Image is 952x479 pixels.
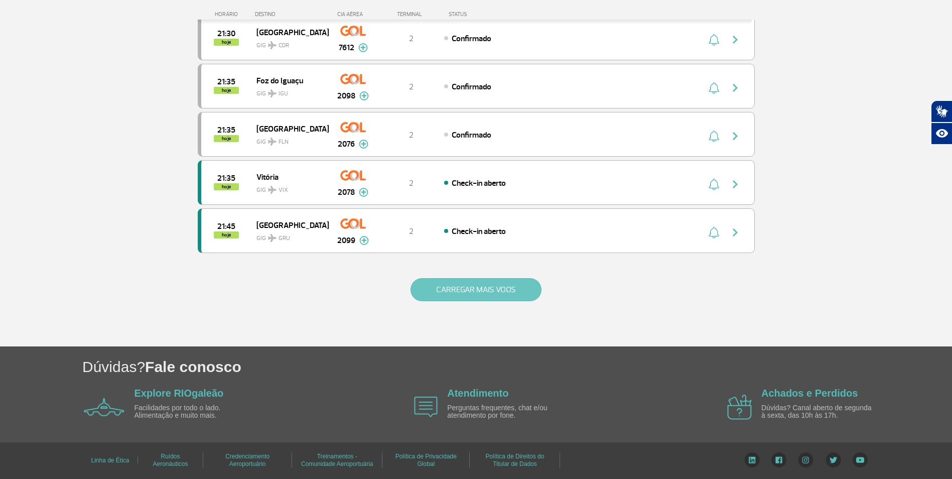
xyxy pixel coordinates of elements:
span: 2025-09-25 21:30:00 [217,30,235,37]
span: VIX [279,186,288,195]
a: Credenciamento Aeroportuário [225,449,269,471]
img: mais-info-painel-voo.svg [358,43,368,52]
img: LinkedIn [744,452,760,467]
span: hoje [214,135,239,142]
span: Confirmado [452,82,491,92]
img: mais-info-painel-voo.svg [359,140,368,149]
span: GRU [279,234,290,243]
span: Fale conosco [145,358,241,375]
span: hoje [214,87,239,94]
img: destiny_airplane.svg [268,186,277,194]
span: Check-in aberto [452,226,506,236]
p: Perguntas frequentes, chat e/ou atendimento por fone. [447,404,563,420]
img: seta-direita-painel-voo.svg [729,34,741,46]
span: GIG [256,180,321,195]
span: FLN [279,138,289,147]
img: sino-painel-voo.svg [709,82,719,94]
button: CARREGAR MAIS VOOS [411,278,541,301]
span: 2 [409,226,414,236]
img: Facebook [771,452,786,467]
img: sino-painel-voo.svg [709,130,719,142]
span: COR [279,41,289,50]
img: destiny_airplane.svg [268,89,277,97]
span: 2098 [337,90,355,102]
span: 2 [409,130,414,140]
span: 2 [409,34,414,44]
span: Vitória [256,170,321,183]
img: destiny_airplane.svg [268,138,277,146]
div: CIA AÉREA [328,11,378,18]
a: Política de Privacidade Global [395,449,457,471]
span: 2025-09-25 21:35:00 [217,127,235,134]
p: Facilidades por todo o lado. Alimentação e muito mais. [134,404,250,420]
span: 2025-09-25 21:35:00 [217,78,235,85]
img: airplane icon [84,398,124,416]
img: seta-direita-painel-voo.svg [729,130,741,142]
div: Plugin de acessibilidade da Hand Talk. [931,100,952,145]
span: 2 [409,82,414,92]
img: sino-painel-voo.svg [709,34,719,46]
span: hoje [214,183,239,190]
img: mais-info-painel-voo.svg [359,236,369,245]
span: 2099 [337,234,355,247]
button: Abrir recursos assistivos. [931,123,952,145]
span: 2076 [338,138,355,150]
span: hoje [214,39,239,46]
span: GIG [256,228,321,243]
span: GIG [256,36,321,50]
span: Confirmado [452,130,491,140]
img: mais-info-painel-voo.svg [359,188,368,197]
span: [GEOGRAPHIC_DATA] [256,26,321,39]
img: airplane icon [727,395,752,420]
span: Check-in aberto [452,178,506,188]
span: Confirmado [452,34,491,44]
span: hoje [214,231,239,238]
img: mais-info-painel-voo.svg [359,91,369,100]
img: sino-painel-voo.svg [709,226,719,238]
a: Política de Direitos do Titular de Dados [486,449,545,471]
h1: Dúvidas? [82,356,952,377]
span: [GEOGRAPHIC_DATA] [256,122,321,135]
img: YouTube [853,452,868,467]
span: 7612 [339,42,354,54]
img: seta-direita-painel-voo.svg [729,226,741,238]
a: Achados e Perdidos [761,388,858,399]
img: Instagram [798,452,813,467]
span: IGU [279,89,288,98]
img: seta-direita-painel-voo.svg [729,82,741,94]
div: STATUS [444,11,525,18]
span: GIG [256,132,321,147]
span: GIG [256,84,321,98]
div: DESTINO [255,11,328,18]
a: Linha de Ética [91,453,129,467]
span: 2078 [338,186,355,198]
a: Atendimento [447,388,508,399]
a: Explore RIOgaleão [134,388,224,399]
span: 2025-09-25 21:45:00 [217,223,235,230]
img: destiny_airplane.svg [268,234,277,242]
p: Dúvidas? Canal aberto de segunda à sexta, das 10h às 17h. [761,404,877,420]
img: airplane icon [414,397,438,417]
img: sino-painel-voo.svg [709,178,719,190]
img: seta-direita-painel-voo.svg [729,178,741,190]
span: 2 [409,178,414,188]
div: HORÁRIO [201,11,255,18]
span: [GEOGRAPHIC_DATA] [256,218,321,231]
div: TERMINAL [378,11,444,18]
a: Treinamentos - Comunidade Aeroportuária [301,449,373,471]
img: destiny_airplane.svg [268,41,277,49]
span: 2025-09-25 21:35:00 [217,175,235,182]
img: Twitter [826,452,841,467]
a: Ruídos Aeronáuticos [153,449,188,471]
span: Foz do Iguaçu [256,74,321,87]
button: Abrir tradutor de língua de sinais. [931,100,952,123]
